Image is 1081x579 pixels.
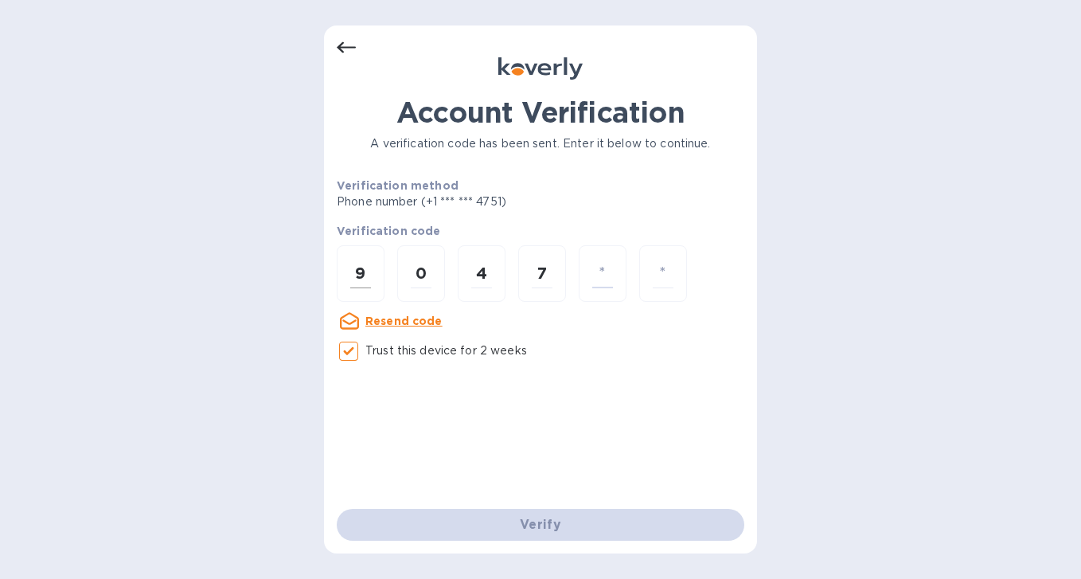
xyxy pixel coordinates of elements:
b: Verification method [337,179,459,192]
h1: Account Verification [337,96,744,129]
p: Verification code [337,223,744,239]
u: Resend code [365,315,443,327]
p: A verification code has been sent. Enter it below to continue. [337,135,744,152]
p: Phone number (+1 *** *** 4751) [337,194,628,210]
p: Trust this device for 2 weeks [365,342,527,359]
